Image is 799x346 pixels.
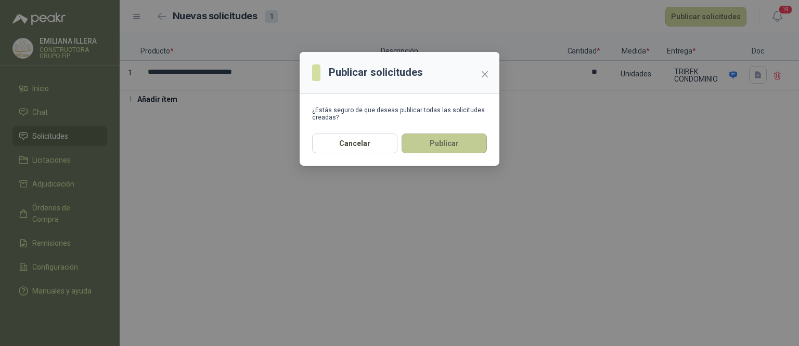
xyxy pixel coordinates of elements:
div: ¿Estás seguro de que deseas publicar todas las solicitudes creadas? [312,107,487,121]
button: Close [476,66,493,83]
span: close [481,70,489,78]
button: Publicar [402,134,487,153]
h3: Publicar solicitudes [329,64,423,81]
button: Cancelar [312,134,397,153]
